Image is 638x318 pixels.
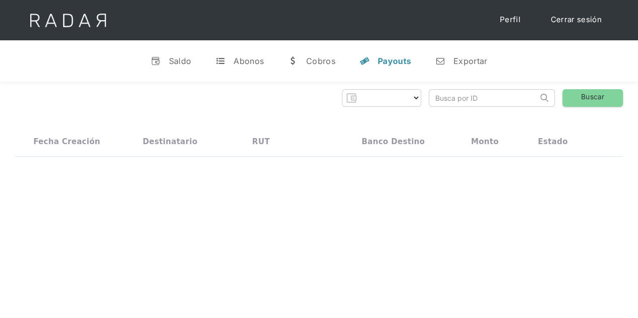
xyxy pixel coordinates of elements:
div: Abonos [234,56,264,66]
div: Exportar [453,56,487,66]
div: Cobros [306,56,335,66]
div: t [215,56,225,66]
div: n [435,56,445,66]
a: Perfil [490,10,531,30]
div: Saldo [169,56,192,66]
div: RUT [252,137,270,146]
div: Estado [538,137,567,146]
div: y [360,56,370,66]
a: Buscar [562,89,623,107]
div: Destinatario [143,137,197,146]
a: Cerrar sesión [541,10,612,30]
div: w [288,56,298,66]
form: Form [342,89,421,107]
div: Banco destino [362,137,425,146]
div: Fecha creación [33,137,100,146]
div: Payouts [378,56,411,66]
div: v [151,56,161,66]
input: Busca por ID [429,90,538,106]
div: Monto [471,137,499,146]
